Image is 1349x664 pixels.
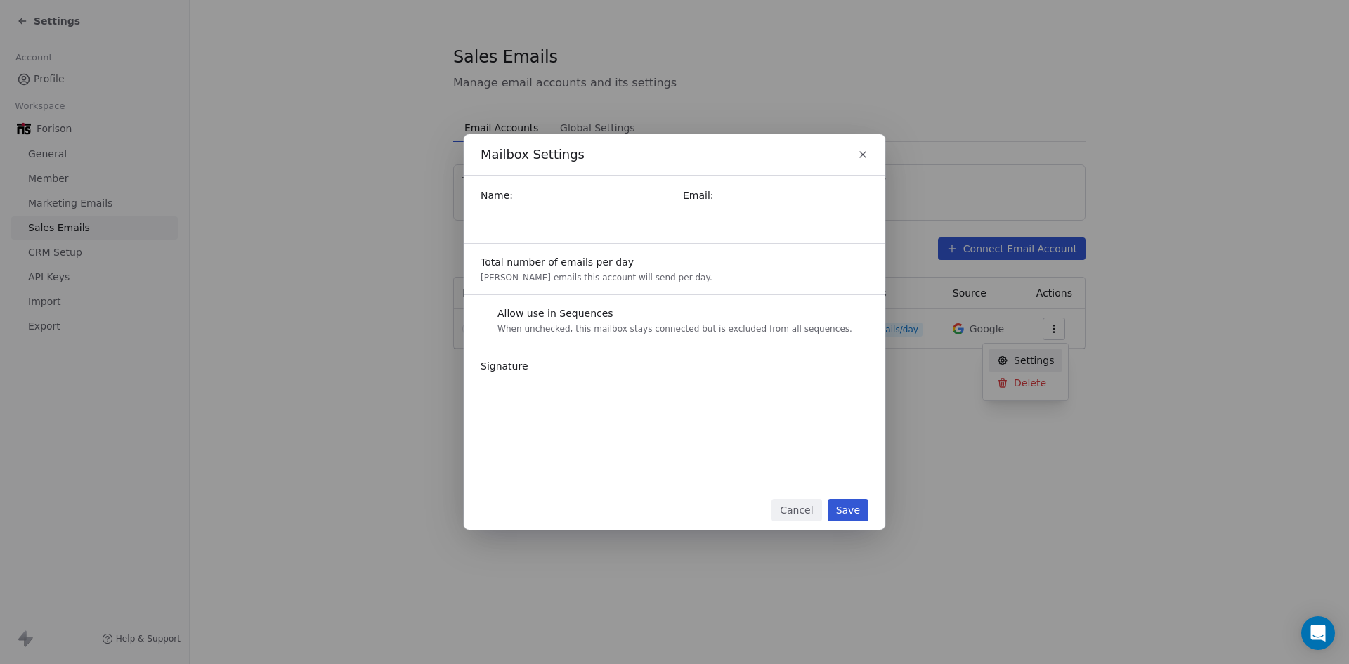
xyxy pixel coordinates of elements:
span: Email: [683,190,714,201]
span: Name: [481,190,513,201]
button: Cancel [771,499,821,521]
div: Total number of emails per day [481,255,712,269]
span: Signature [481,360,528,372]
div: [PERSON_NAME] emails this account will send per day. [481,272,712,283]
span: Mailbox Settings [481,145,585,164]
button: Save [828,499,868,521]
div: When unchecked, this mailbox stays connected but is excluded from all sequences. [497,323,852,334]
div: Allow use in Sequences [497,306,852,320]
